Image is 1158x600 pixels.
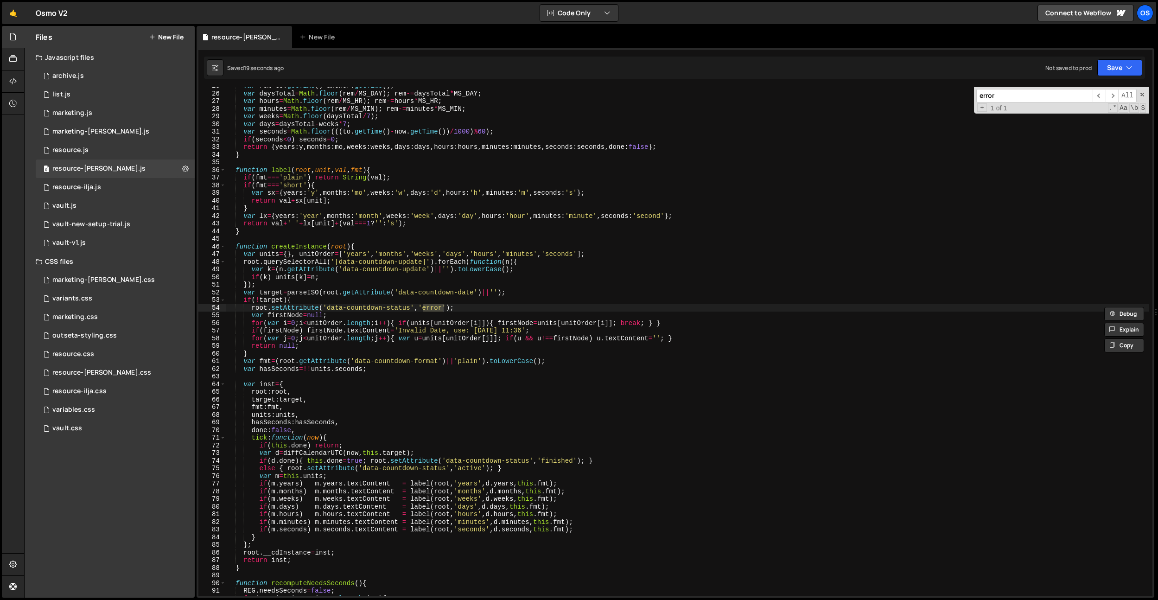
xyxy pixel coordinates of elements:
[198,182,226,190] div: 38
[1106,89,1119,102] span: ​
[52,424,82,433] div: vault.css
[198,274,226,281] div: 50
[52,387,107,396] div: resource-ilja.css
[198,457,226,465] div: 74
[52,146,89,154] div: resource.js
[198,472,226,480] div: 76
[36,215,195,234] div: 16596/45152.js
[52,109,92,117] div: marketing.js
[25,252,195,271] div: CSS files
[1104,323,1144,337] button: Explain
[198,128,226,136] div: 31
[198,495,226,503] div: 79
[198,197,226,205] div: 40
[36,197,195,215] div: 16596/45133.js
[36,401,195,419] div: 16596/45154.css
[52,72,84,80] div: archive.js
[1140,103,1146,113] span: Search In Selection
[1129,103,1139,113] span: Whole Word Search
[44,166,49,173] span: 0
[52,202,76,210] div: vault.js
[198,396,226,404] div: 66
[198,434,226,442] div: 71
[540,5,618,21] button: Code Only
[198,465,226,472] div: 75
[36,326,195,345] div: 16596/45156.css
[198,449,226,457] div: 73
[198,143,226,151] div: 33
[198,319,226,327] div: 56
[198,403,226,411] div: 67
[36,364,195,382] div: 16596/46196.css
[198,289,226,297] div: 52
[1097,59,1142,76] button: Save
[198,580,226,587] div: 90
[198,511,226,518] div: 81
[36,271,195,289] div: 16596/46284.css
[198,373,226,381] div: 63
[198,281,226,289] div: 51
[211,32,281,42] div: resource-[PERSON_NAME].js
[1104,338,1144,352] button: Copy
[198,411,226,419] div: 68
[52,276,155,284] div: marketing-[PERSON_NAME].css
[198,97,226,105] div: 27
[198,503,226,511] div: 80
[976,89,1093,102] input: Search for
[52,332,117,340] div: outseta-styling.css
[198,327,226,335] div: 57
[227,64,284,72] div: Saved
[198,488,226,496] div: 78
[36,234,195,252] div: 16596/45132.js
[36,32,52,42] h2: Files
[198,442,226,450] div: 72
[198,250,226,258] div: 47
[198,480,226,488] div: 77
[52,165,146,173] div: resource-[PERSON_NAME].js
[198,335,226,343] div: 58
[198,419,226,427] div: 69
[198,220,226,228] div: 43
[198,189,226,197] div: 39
[198,518,226,526] div: 82
[198,159,226,166] div: 35
[198,174,226,182] div: 37
[36,141,195,160] div: 16596/46183.js
[1118,89,1137,102] span: Alt-Enter
[2,2,25,24] a: 🤙
[36,160,195,178] div: 16596/46194.js
[198,388,226,396] div: 65
[36,382,195,401] div: 16596/46198.css
[198,572,226,580] div: 89
[198,541,226,549] div: 85
[52,313,98,321] div: marketing.css
[1119,103,1128,113] span: CaseSensitive Search
[36,289,195,308] div: 16596/45511.css
[36,104,195,122] div: 16596/45422.js
[25,48,195,67] div: Javascript files
[52,406,95,414] div: variables.css
[52,183,101,191] div: resource-ilja.js
[1045,64,1092,72] div: Not saved to prod
[1104,307,1144,321] button: Debug
[198,304,226,312] div: 54
[149,33,184,41] button: New File
[198,296,226,304] div: 53
[52,239,86,247] div: vault-v1.js
[198,365,226,373] div: 62
[1093,89,1106,102] span: ​
[52,220,130,229] div: vault-new-setup-trial.js
[52,90,70,99] div: list.js
[52,294,92,303] div: variants.css
[36,67,195,85] div: 16596/46210.js
[52,128,149,136] div: marketing-[PERSON_NAME].js
[198,350,226,358] div: 60
[198,312,226,319] div: 55
[198,166,226,174] div: 36
[1137,5,1153,21] a: Os
[198,342,226,350] div: 59
[198,266,226,274] div: 49
[198,204,226,212] div: 41
[198,427,226,434] div: 70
